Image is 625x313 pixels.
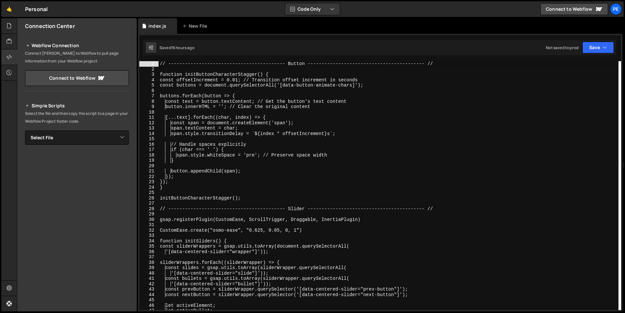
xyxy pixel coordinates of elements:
[139,158,159,163] div: 19
[139,276,159,281] div: 41
[540,3,608,15] a: Connect to Webflow
[139,163,159,169] div: 20
[139,93,159,99] div: 7
[139,72,159,77] div: 3
[139,153,159,158] div: 18
[25,42,129,49] h2: Webflow Connection
[139,196,159,201] div: 26
[25,102,129,110] h2: Simple Scripts
[139,206,159,212] div: 28
[139,260,159,265] div: 38
[171,45,194,50] div: 16 hours ago
[139,99,159,104] div: 8
[139,169,159,174] div: 21
[25,218,130,277] iframe: YouTube video player
[139,115,159,120] div: 11
[25,22,75,30] h2: Connection Center
[139,222,159,228] div: 31
[139,292,159,298] div: 44
[139,179,159,185] div: 23
[139,238,159,244] div: 34
[139,228,159,233] div: 32
[139,303,159,308] div: 46
[582,42,614,53] button: Save
[139,77,159,83] div: 4
[139,136,159,142] div: 15
[139,265,159,271] div: 39
[139,201,159,206] div: 27
[139,104,159,110] div: 9
[139,61,159,67] div: 1
[160,45,194,50] div: Saved
[25,70,129,86] a: Connect to Webflow
[139,67,159,72] div: 2
[139,174,159,180] div: 22
[139,287,159,292] div: 43
[139,217,159,223] div: 30
[139,244,159,249] div: 35
[139,211,159,217] div: 29
[139,271,159,276] div: 40
[139,131,159,137] div: 14
[139,190,159,196] div: 25
[139,249,159,255] div: 36
[139,142,159,147] div: 16
[546,45,578,50] div: Not saved to prod
[148,23,166,29] div: index.js
[139,147,159,153] div: 17
[139,185,159,190] div: 24
[139,233,159,238] div: 33
[285,3,340,15] button: Code Only
[139,83,159,88] div: 5
[139,281,159,287] div: 42
[139,110,159,115] div: 10
[25,156,130,214] iframe: YouTube video player
[25,110,129,125] p: Select the file and then copy the script to a page in your Webflow Project footer code.
[139,254,159,260] div: 37
[139,88,159,94] div: 6
[25,5,48,13] div: Personal
[139,120,159,126] div: 12
[610,3,622,15] a: Pe
[25,49,129,65] p: Connect [PERSON_NAME] to Webflow to pull page information from your Webflow project
[139,126,159,131] div: 13
[1,1,17,17] a: 🤙
[182,23,210,29] div: New File
[139,297,159,303] div: 45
